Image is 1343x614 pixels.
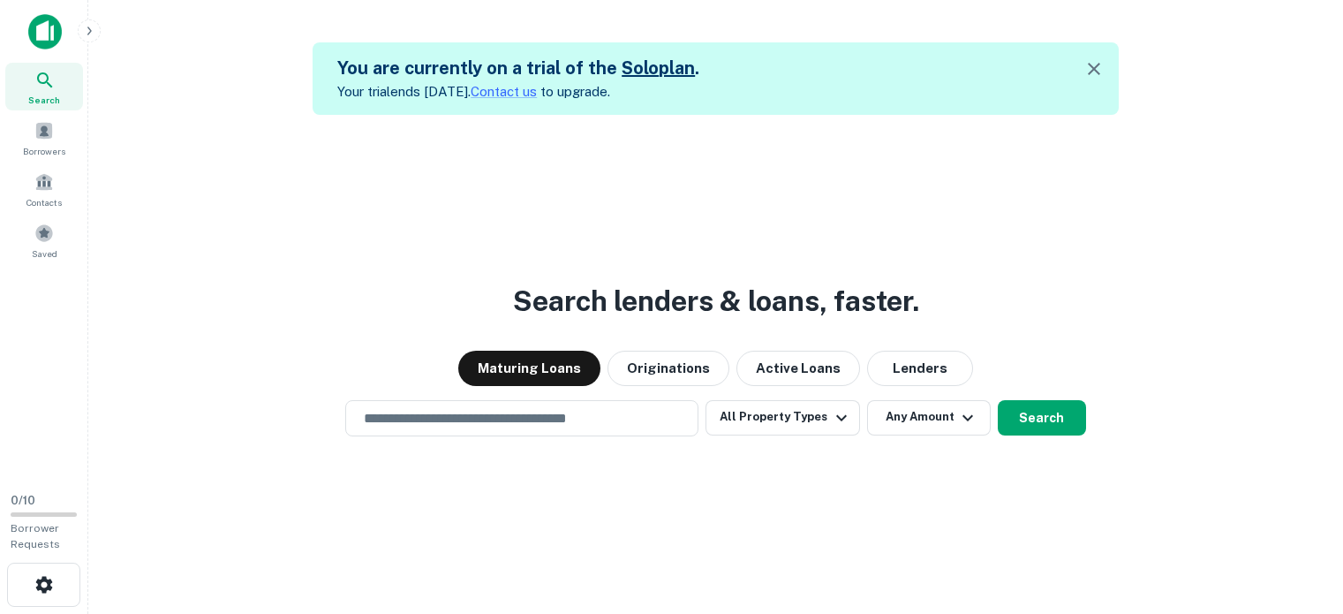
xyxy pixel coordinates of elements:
[5,165,83,213] a: Contacts
[11,522,60,550] span: Borrower Requests
[705,400,859,436] button: All Property Types
[998,400,1086,436] button: Search
[513,280,919,322] h3: Search lenders & loans, faster.
[26,195,62,209] span: Contacts
[32,246,57,261] span: Saved
[5,63,83,110] a: Search
[5,216,83,264] a: Saved
[337,81,699,102] p: Your trial ends [DATE]. to upgrade.
[28,14,62,49] img: capitalize-icon.png
[622,57,695,79] a: Soloplan
[23,144,65,158] span: Borrowers
[867,351,973,386] button: Lenders
[607,351,729,386] button: Originations
[1255,473,1343,557] iframe: Chat Widget
[5,114,83,162] a: Borrowers
[11,494,35,507] span: 0 / 10
[337,55,699,81] h5: You are currently on a trial of the .
[867,400,991,436] button: Any Amount
[471,84,537,99] a: Contact us
[28,93,60,107] span: Search
[458,351,600,386] button: Maturing Loans
[736,351,860,386] button: Active Loans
